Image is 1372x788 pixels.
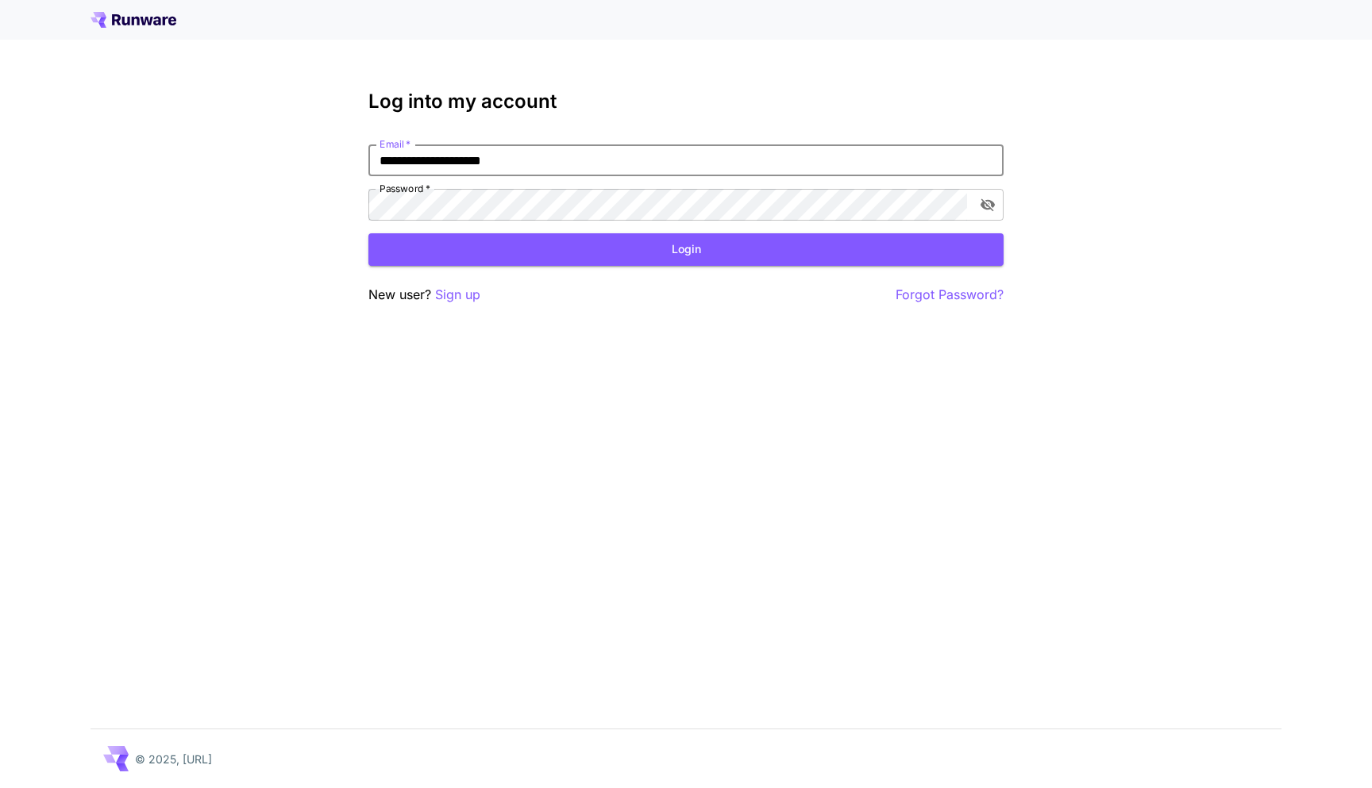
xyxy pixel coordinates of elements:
[896,285,1004,305] button: Forgot Password?
[435,285,480,305] button: Sign up
[135,751,212,767] p: © 2025, [URL]
[368,285,480,305] p: New user?
[380,182,430,195] label: Password
[973,190,1002,219] button: toggle password visibility
[368,90,1004,113] h3: Log into my account
[368,233,1004,266] button: Login
[380,137,410,151] label: Email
